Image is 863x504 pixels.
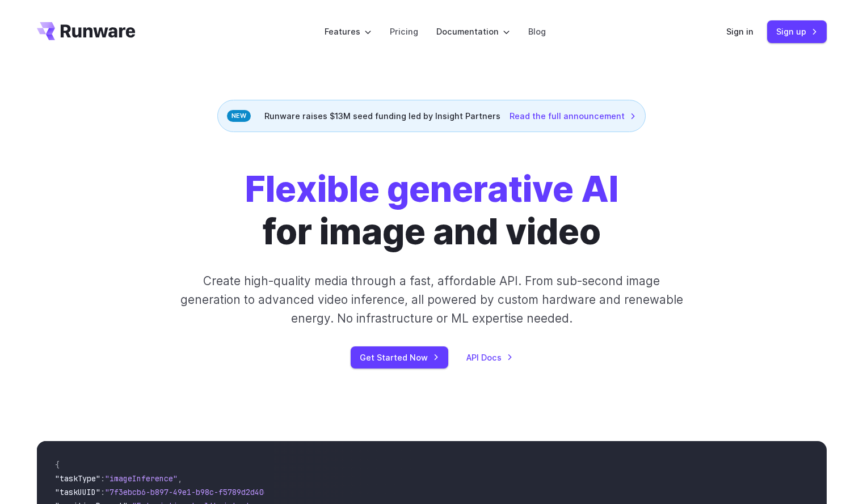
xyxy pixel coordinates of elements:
label: Documentation [436,25,510,38]
span: : [100,473,105,484]
a: Sign in [726,25,753,38]
a: Go to / [37,22,136,40]
span: "imageInference" [105,473,178,484]
a: API Docs [466,351,513,364]
p: Create high-quality media through a fast, affordable API. From sub-second image generation to adv... [179,272,684,328]
strong: Flexible generative AI [245,168,618,210]
span: , [178,473,182,484]
h1: for image and video [245,168,618,253]
span: : [100,487,105,497]
span: "7f3ebcb6-b897-49e1-b98c-f5789d2d40d7" [105,487,277,497]
div: Runware raises $13M seed funding led by Insight Partners [217,100,646,132]
a: Blog [528,25,546,38]
span: { [55,460,60,470]
span: "taskUUID" [55,487,100,497]
a: Get Started Now [351,346,448,369]
a: Read the full announcement [510,109,636,122]
label: Features [325,25,372,38]
a: Sign up [767,20,827,43]
a: Pricing [390,25,418,38]
span: "taskType" [55,473,100,484]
